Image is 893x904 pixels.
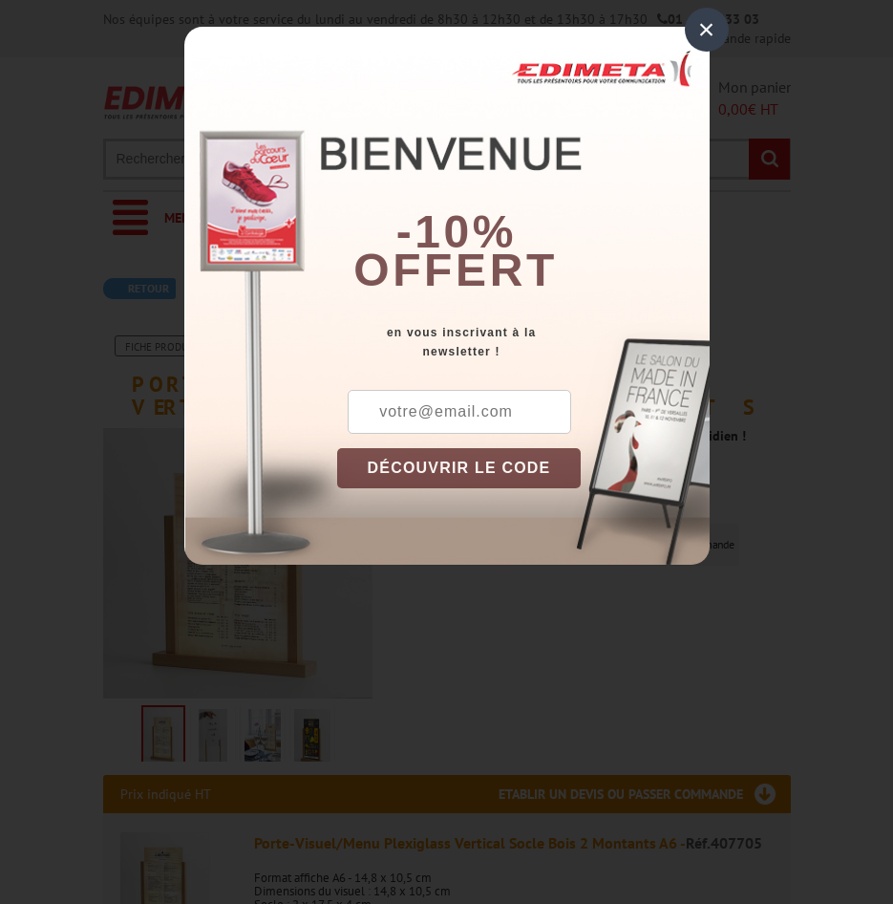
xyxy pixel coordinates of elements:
font: offert [353,245,558,295]
div: × [685,8,729,52]
div: en vous inscrivant à la newsletter ! [337,323,710,361]
input: votre@email.com [348,390,571,434]
button: DÉCOUVRIR LE CODE [337,448,582,488]
b: -10% [396,206,517,257]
